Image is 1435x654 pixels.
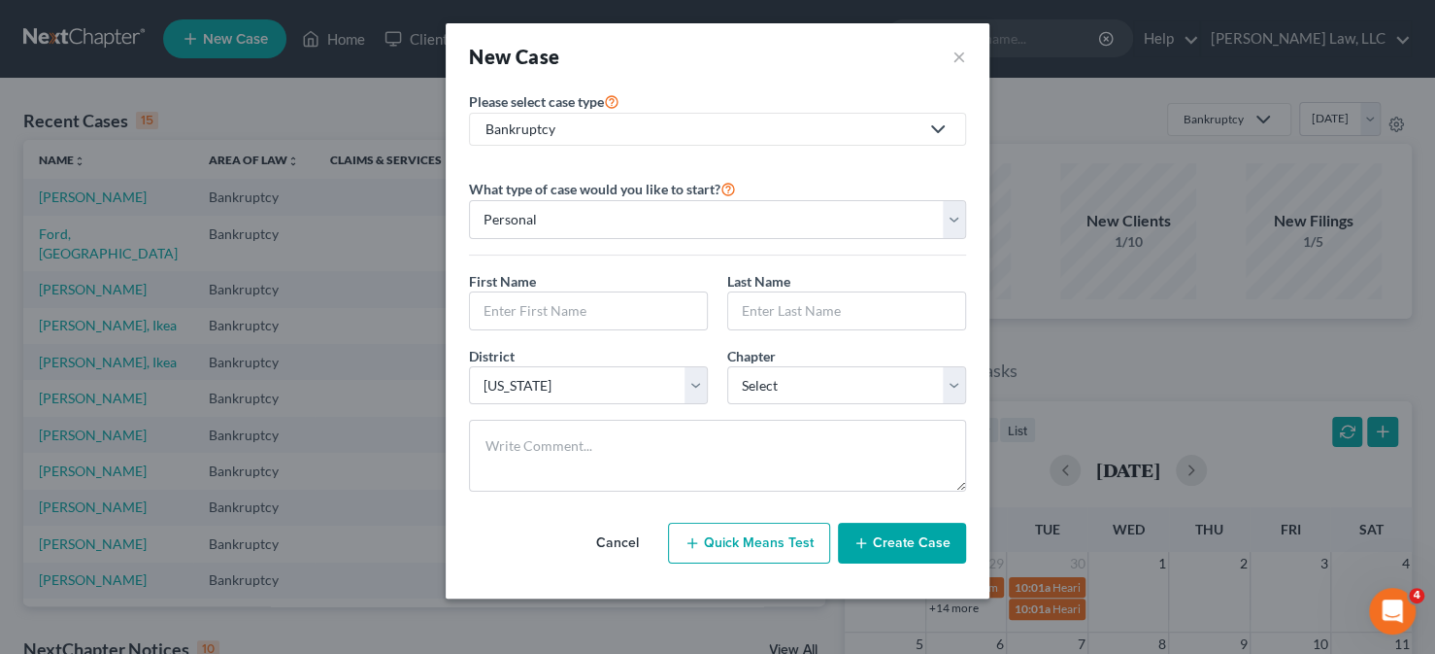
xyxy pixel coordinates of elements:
span: First Name [469,273,536,290]
label: What type of case would you like to start? [469,177,736,200]
button: × [952,43,966,70]
span: 4 [1409,588,1424,603]
strong: New Case [469,45,559,68]
input: Enter Last Name [728,293,965,329]
div: Bankruptcy [485,120,918,139]
button: Quick Means Test [668,523,830,564]
span: Please select case type [469,93,604,110]
span: Last Name [727,273,790,290]
button: Cancel [575,524,660,563]
button: Create Case [838,523,966,564]
span: District [469,348,515,364]
span: Chapter [727,348,776,364]
input: Enter First Name [470,293,707,329]
iframe: Intercom live chat [1369,588,1416,635]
